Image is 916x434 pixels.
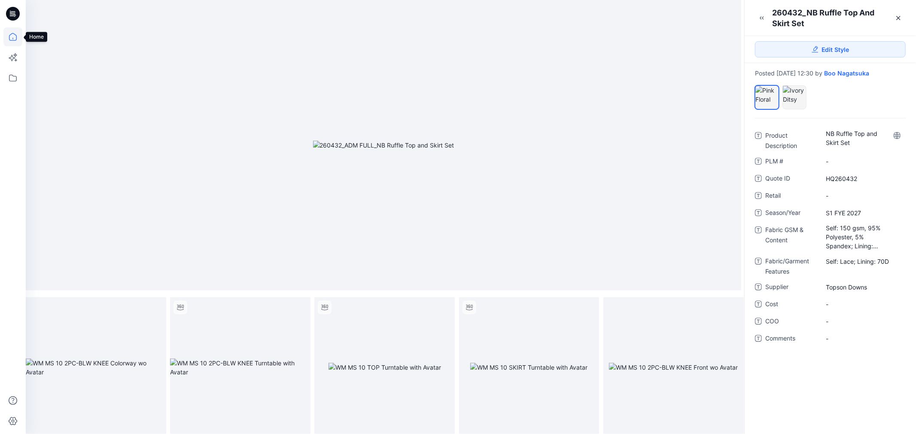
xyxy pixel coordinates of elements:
[765,208,817,220] span: Season/Year
[755,70,906,77] div: Posted [DATE] 12:30 by
[826,257,900,266] span: Self: Lace; Lining: 70D
[765,299,817,311] span: Cost
[826,174,900,183] span: HQ260432
[826,334,900,343] span: -
[470,363,587,372] img: WM MS 10 SKIRT Turntable with Avatar
[826,157,900,166] span: -
[765,256,817,277] span: Fabric/Garment Features
[822,45,849,54] span: Edit Style
[755,85,779,109] div: Pink Floral
[782,85,806,109] div: Ivory Ditsy
[170,359,310,377] img: WM MS 10 2PC-BLW KNEE Turntable with Avatar
[329,363,441,372] img: WM MS 10 TOP Turntable with Avatar
[765,130,817,151] span: Product Description
[765,333,817,345] span: Comments
[826,283,900,292] span: Topson Downs
[892,11,905,25] a: Close Style Presentation
[313,141,454,150] img: 260432_ADM FULL_NB Ruffle Top and Skirt Set
[826,129,900,147] span: NB Ruffle Top and Skirt Set
[765,225,817,251] span: Fabric GSM & Content
[765,173,817,185] span: Quote ID
[765,156,817,168] span: PLM #
[826,208,900,217] span: S1 FYE 2027
[26,359,166,377] img: WM MS 10 2PC-BLW KNEE Colorway wo Avatar
[755,11,769,25] button: Minimize
[772,7,890,29] div: 260432_NB Ruffle Top and Skirt Set
[826,300,900,309] span: -
[826,317,900,326] span: -
[824,70,869,77] a: Boo Nagatsuka
[765,282,817,294] span: Supplier
[609,363,738,372] img: WM MS 10 2PC-BLW KNEE Front wo Avatar
[755,41,906,57] a: Edit Style
[765,190,817,202] span: Retail
[826,223,900,250] span: Self: 150 gsm, 95% Polyester, 5% Spandex; Lining: 100gsm, 100% Polyester
[765,316,817,328] span: COO
[826,191,900,200] span: -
